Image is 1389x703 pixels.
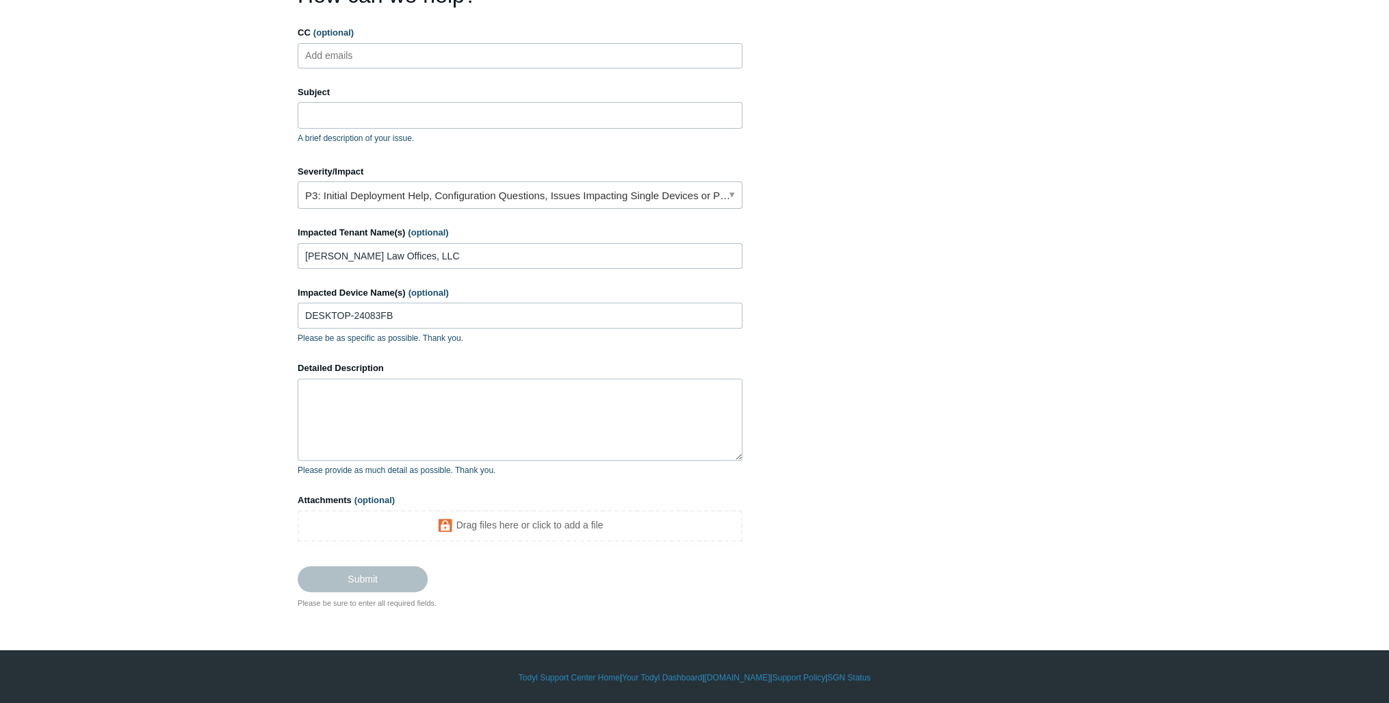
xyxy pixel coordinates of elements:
a: [DOMAIN_NAME] [704,672,770,684]
label: Attachments [298,494,742,507]
a: P3: Initial Deployment Help, Configuration Questions, Issues Impacting Single Devices or Past Out... [298,181,742,209]
label: Impacted Tenant Name(s) [298,226,742,240]
a: Todyl Support Center Home [519,672,620,684]
span: (optional) [408,227,448,238]
p: Please be as specific as possible. Thank you. [298,332,742,344]
p: Please provide as much detail as possible. Thank you. [298,464,742,476]
label: Severity/Impact [298,165,742,179]
span: (optional) [313,27,354,38]
a: Support Policy [773,672,825,684]
span: (optional) [408,287,449,298]
label: CC [298,26,742,40]
a: SGN Status [827,672,870,684]
label: Detailed Description [298,361,742,375]
input: Submit [298,566,428,592]
div: | | | | [298,672,1091,684]
div: Please be sure to enter all required fields. [298,598,742,609]
span: (optional) [354,495,395,505]
input: Add emails [300,45,382,66]
label: Subject [298,86,742,99]
label: Impacted Device Name(s) [298,286,742,300]
a: Your Todyl Dashboard [622,672,702,684]
p: A brief description of your issue. [298,132,742,144]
